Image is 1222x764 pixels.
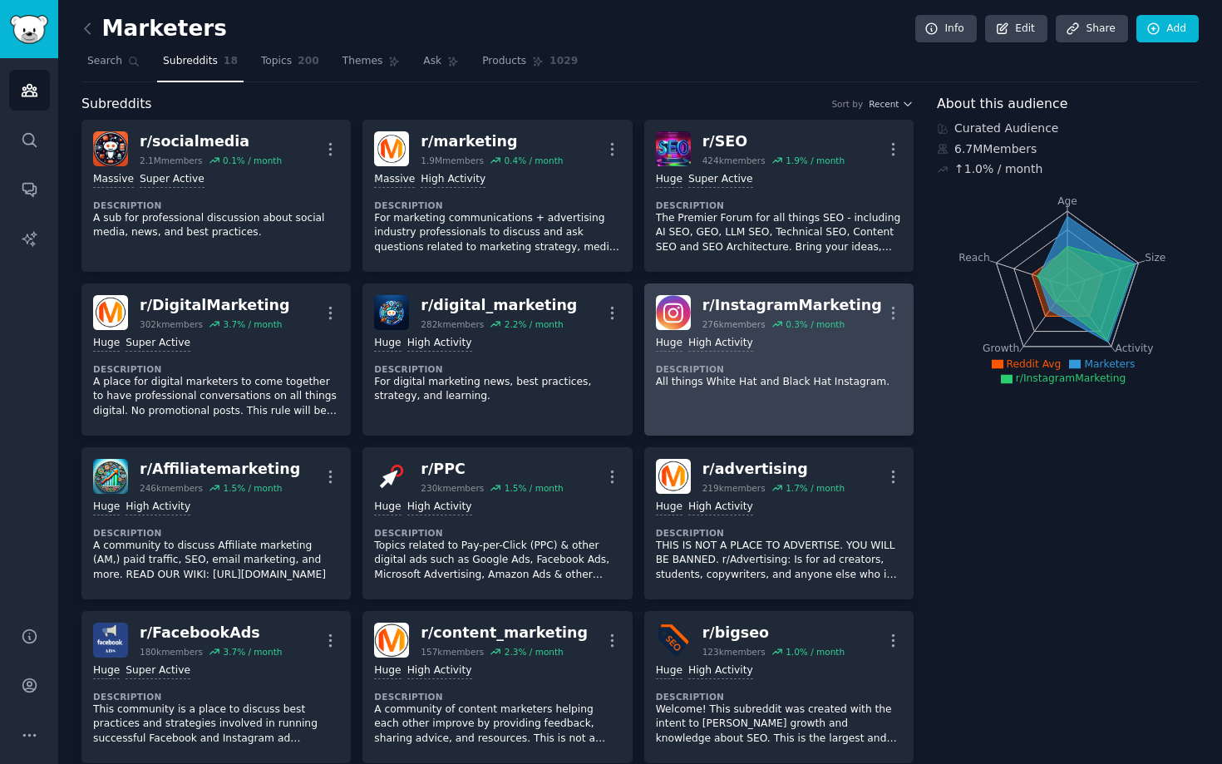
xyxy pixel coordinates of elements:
div: 302k members [140,318,203,330]
div: Huge [374,500,401,515]
div: ↑ 1.0 % / month [954,160,1042,178]
span: 200 [298,54,319,69]
div: 3.7 % / month [223,318,282,330]
a: Themes [337,48,407,82]
span: 1029 [549,54,578,69]
div: Sort by [831,98,863,110]
a: Edit [985,15,1047,43]
p: A community of content marketers helping each other improve by providing feedback, sharing advice... [374,702,620,747]
a: Add [1136,15,1199,43]
div: 1.5 % / month [505,482,564,494]
div: Curated Audience [937,120,1199,137]
p: A community to discuss Affiliate marketing (AM,) paid traffic, SEO, email marketing, and more. RE... [93,539,339,583]
div: 3.7 % / month [223,646,282,658]
div: Huge [656,172,682,188]
a: SEOr/SEO424kmembers1.9% / monthHugeSuper ActiveDescriptionThe Premier Forum for all things SEO - ... [644,120,914,272]
tspan: Growth [983,343,1019,354]
div: Massive [374,172,415,188]
a: Topics200 [255,48,325,82]
div: r/ InstagramMarketing [702,295,882,316]
span: Ask [423,54,441,69]
div: Huge [93,336,120,352]
div: Huge [374,336,401,352]
div: Huge [656,663,682,679]
dt: Description [374,691,620,702]
div: 123k members [702,646,766,658]
div: High Activity [688,663,753,679]
div: 282k members [421,318,484,330]
div: r/ digital_marketing [421,295,577,316]
a: FacebookAdsr/FacebookAds180kmembers3.7% / monthHugeSuper ActiveDescriptionThis community is a pla... [81,611,351,763]
div: 230k members [421,482,484,494]
a: Products1029 [476,48,584,82]
a: socialmediar/socialmedia2.1Mmembers0.1% / monthMassiveSuper ActiveDescriptionA sub for profession... [81,120,351,272]
a: InstagramMarketingr/InstagramMarketing276kmembers0.3% / monthHugeHigh ActivityDescriptionAll thin... [644,283,914,436]
div: Super Active [140,172,204,188]
p: Topics related to Pay-per-Click (PPC) & other digital ads such as Google Ads, Facebook Ads, Micro... [374,539,620,583]
dt: Description [374,200,620,211]
a: DigitalMarketingr/DigitalMarketing302kmembers3.7% / monthHugeSuper ActiveDescriptionA place for d... [81,283,351,436]
span: Search [87,54,122,69]
dt: Description [656,527,902,539]
dt: Description [656,691,902,702]
img: PPC [374,459,409,494]
div: High Activity [407,500,472,515]
div: 6.7M Members [937,140,1199,158]
div: Huge [656,500,682,515]
div: 0.1 % / month [223,155,282,166]
a: digital_marketingr/digital_marketing282kmembers2.2% / monthHugeHigh ActivityDescriptionFor digita... [362,283,632,436]
div: Huge [374,663,401,679]
div: 0.3 % / month [786,318,845,330]
div: r/ Affiliatemarketing [140,459,300,480]
dt: Description [93,363,339,375]
dt: Description [656,200,902,211]
p: A place for digital marketers to come together to have professional conversations on all things d... [93,375,339,419]
div: 2.3 % / month [505,646,564,658]
div: r/ socialmedia [140,131,282,152]
dt: Description [93,691,339,702]
div: r/ advertising [702,459,845,480]
dt: Description [93,200,339,211]
div: 1.5 % / month [223,482,282,494]
div: Huge [656,336,682,352]
div: 157k members [421,646,484,658]
a: Info [915,15,977,43]
div: 276k members [702,318,766,330]
a: Subreddits18 [157,48,244,82]
div: 2.1M members [140,155,203,166]
a: Search [81,48,145,82]
img: DigitalMarketing [93,295,128,330]
p: THIS IS NOT A PLACE TO ADVERTISE. YOU WILL BE BANNED. r/Advertising: Is for ad creators, students... [656,539,902,583]
tspan: Reach [958,251,990,263]
div: Super Active [126,663,190,679]
img: bigseo [656,623,691,658]
img: socialmedia [93,131,128,166]
div: Huge [93,663,120,679]
div: 219k members [702,482,766,494]
a: content_marketingr/content_marketing157kmembers2.3% / monthHugeHigh ActivityDescriptionA communit... [362,611,632,763]
dt: Description [93,527,339,539]
img: InstagramMarketing [656,295,691,330]
img: SEO [656,131,691,166]
img: content_marketing [374,623,409,658]
div: 1.9M members [421,155,484,166]
div: Huge [93,500,120,515]
tspan: Size [1145,251,1165,263]
a: Ask [417,48,465,82]
p: The Premier Forum for all things SEO - including AI SEO, GEO, LLM SEO, Technical SEO, Content SEO... [656,211,902,255]
span: Products [482,54,526,69]
div: r/ DigitalMarketing [140,295,290,316]
div: 2.2 % / month [505,318,564,330]
a: Share [1056,15,1127,43]
div: 1.9 % / month [786,155,845,166]
span: Themes [342,54,383,69]
div: r/ content_marketing [421,623,588,643]
p: All things White Hat and Black Hat Instagram. [656,375,902,390]
span: Topics [261,54,292,69]
div: 0.4 % / month [504,155,563,166]
dt: Description [374,363,620,375]
span: Marketers [1084,358,1135,370]
div: 1.7 % / month [786,482,845,494]
p: A sub for professional discussion about social media, news, and best practices. [93,211,339,240]
img: GummySearch logo [10,15,48,44]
